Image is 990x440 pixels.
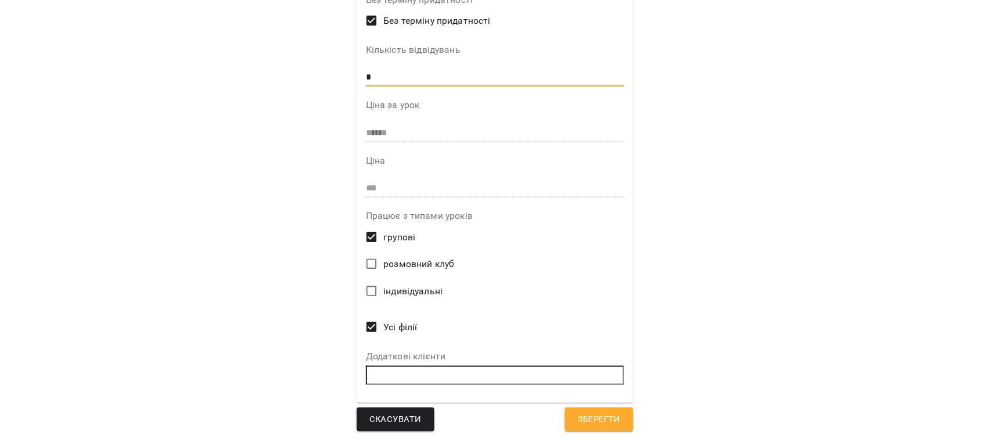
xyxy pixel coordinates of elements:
[366,156,624,165] label: Ціна
[366,45,624,55] label: Кількість відвідувань
[369,412,422,427] span: Скасувати
[578,412,621,427] span: Зберегти
[383,14,490,28] span: Без терміну придатності
[383,257,454,271] span: розмовний клуб
[366,352,624,361] label: Додаткові клієнти
[383,230,415,244] span: групові
[565,407,633,432] button: Зберегти
[366,100,624,110] label: Ціна за урок
[383,284,443,298] span: індивідуальні
[383,320,417,334] span: Усі філії
[366,211,624,221] label: Працює з типами уроків
[357,407,434,432] button: Скасувати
